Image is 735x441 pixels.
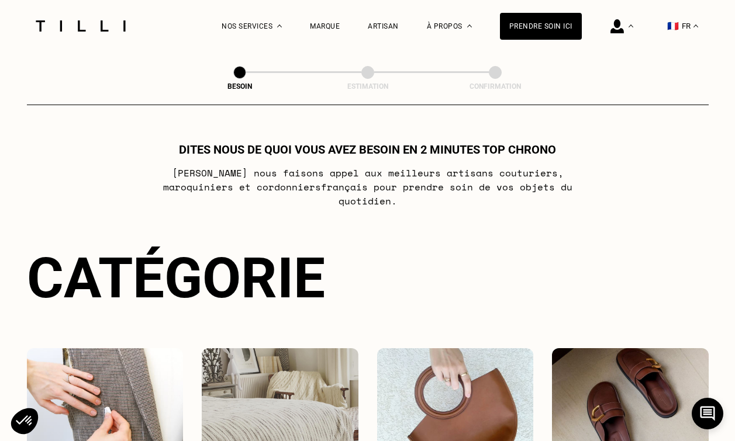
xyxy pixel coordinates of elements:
div: Besoin [181,82,298,91]
span: 🇫🇷 [667,20,679,32]
p: [PERSON_NAME] nous faisons appel aux meilleurs artisans couturiers , maroquiniers et cordonniers ... [136,166,599,208]
a: Artisan [368,22,399,30]
img: Menu déroulant [277,25,282,27]
div: Confirmation [437,82,554,91]
img: icône connexion [610,19,624,33]
div: Catégorie [27,245,709,311]
h1: Dites nous de quoi vous avez besoin en 2 minutes top chrono [179,143,556,157]
img: Menu déroulant [629,25,633,27]
img: menu déroulant [693,25,698,27]
a: Prendre soin ici [500,13,582,40]
img: Logo du service de couturière Tilli [32,20,130,32]
div: Estimation [309,82,426,91]
img: Menu déroulant à propos [467,25,472,27]
a: Marque [310,22,340,30]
